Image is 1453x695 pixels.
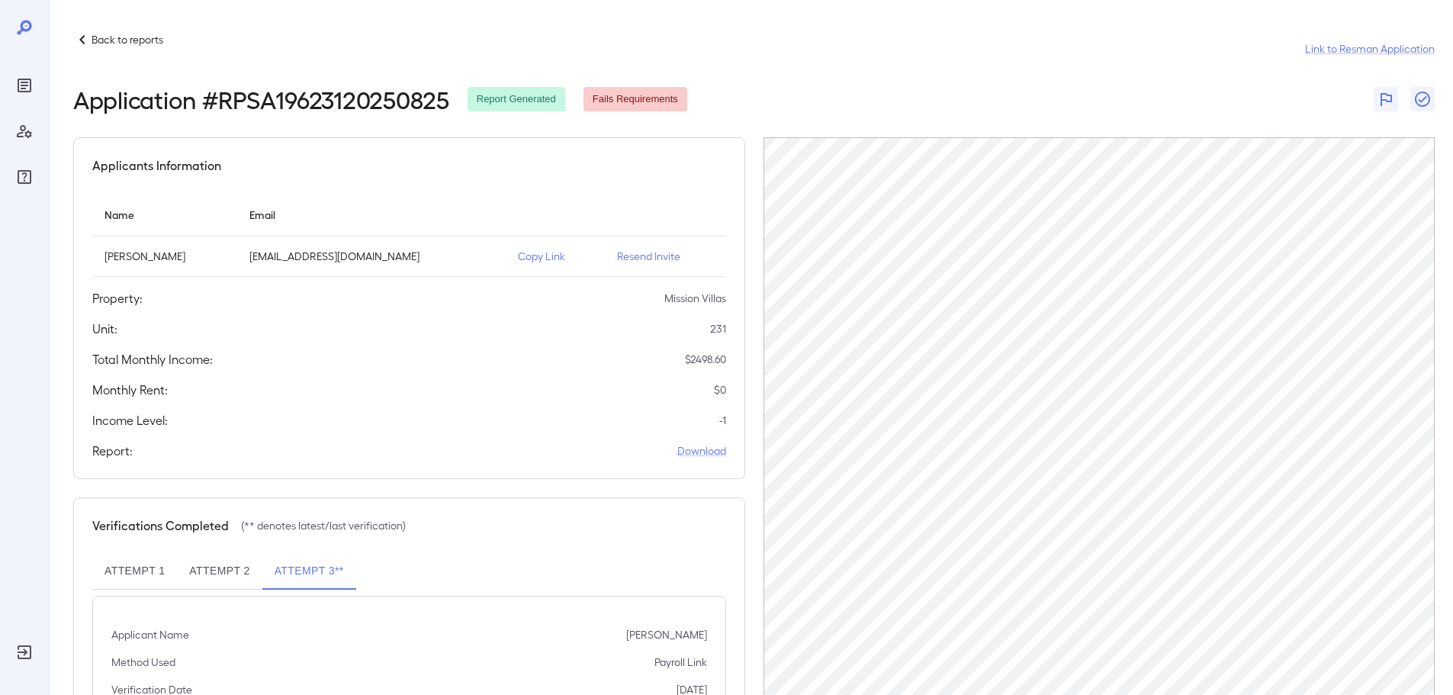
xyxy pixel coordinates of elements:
h5: Unit: [92,320,117,338]
h5: Verifications Completed [92,516,229,535]
p: Resend Invite [617,249,714,264]
p: 231 [710,321,726,336]
h5: Monthly Rent: [92,381,168,399]
p: Copy Link [518,249,593,264]
p: [EMAIL_ADDRESS][DOMAIN_NAME] [249,249,493,264]
span: Fails Requirements [583,92,687,107]
h5: Applicants Information [92,156,221,175]
button: Close Report [1410,87,1435,111]
button: Attempt 2 [177,553,262,590]
h5: Property: [92,289,143,307]
p: [PERSON_NAME] [626,627,707,642]
th: Name [92,193,237,236]
button: Attempt 3** [262,553,356,590]
p: $ 0 [714,382,726,397]
h5: Total Monthly Income: [92,350,213,368]
p: $ 2498.60 [685,352,726,367]
h5: Report: [92,442,133,460]
p: Applicant Name [111,627,189,642]
div: Log Out [12,640,37,664]
p: [PERSON_NAME] [104,249,225,264]
a: Download [677,443,726,459]
th: Email [237,193,506,236]
button: Flag Report [1374,87,1398,111]
p: Method Used [111,655,175,670]
h2: Application # RPSA19623120250825 [73,85,449,113]
a: Link to Resman Application [1305,41,1435,56]
div: Manage Users [12,119,37,143]
div: Reports [12,73,37,98]
p: (** denotes latest/last verification) [241,518,406,533]
h5: Income Level: [92,411,168,430]
p: Mission Villas [664,291,726,306]
span: Report Generated [468,92,565,107]
p: Back to reports [92,32,163,47]
p: -1 [719,413,726,428]
p: Payroll Link [654,655,707,670]
table: simple table [92,193,726,277]
div: FAQ [12,165,37,189]
button: Attempt 1 [92,553,177,590]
